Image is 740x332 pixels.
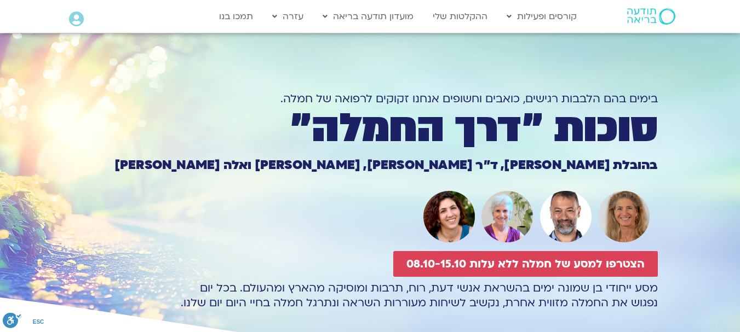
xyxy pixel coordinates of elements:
[83,110,658,147] h1: סוכות ״דרך החמלה״
[83,159,658,171] h1: בהובלת [PERSON_NAME], ד״ר [PERSON_NAME], [PERSON_NAME] ואלה [PERSON_NAME]
[214,6,259,27] a: תמכו בנו
[627,8,675,25] img: תודעה בריאה
[83,91,658,106] h1: בימים בהם הלבבות רגישים, כואבים וחשופים אנחנו זקוקים לרפואה של חמלה.
[393,251,658,277] a: הצטרפו למסע של חמלה ללא עלות 08.10-15.10
[501,6,582,27] a: קורסים ופעילות
[317,6,419,27] a: מועדון תודעה בריאה
[406,258,645,270] span: הצטרפו למסע של חמלה ללא עלות 08.10-15.10
[427,6,493,27] a: ההקלטות שלי
[83,281,658,310] p: מסע ייחודי בן שמונה ימים בהשראת אנשי דעת, רוח, תרבות ומוסיקה מהארץ ומהעולם. בכל יום נפגוש את החמל...
[267,6,309,27] a: עזרה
